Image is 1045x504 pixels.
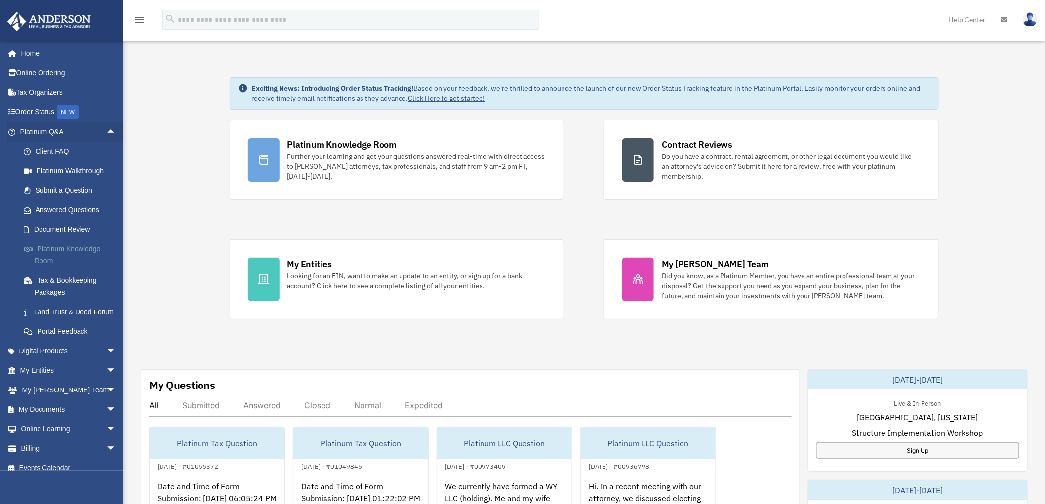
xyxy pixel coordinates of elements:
div: Answered [243,400,281,410]
a: Platinum Q&Aarrow_drop_up [7,122,131,142]
a: menu [133,17,145,26]
a: My [PERSON_NAME] Team Did you know, as a Platinum Member, you have an entire professional team at... [604,239,939,319]
a: Order StatusNEW [7,102,131,122]
a: Submit a Question [14,181,131,200]
div: [DATE] - #01056372 [150,461,226,471]
div: [DATE]-[DATE] [808,480,1027,500]
a: Digital Productsarrow_drop_down [7,341,131,361]
span: arrow_drop_down [106,439,126,459]
div: [DATE] - #00973409 [437,461,514,471]
a: Portal Feedback [14,322,131,342]
a: Home [7,43,126,63]
span: arrow_drop_down [106,400,126,420]
a: Online Learningarrow_drop_down [7,419,131,439]
a: Billingarrow_drop_down [7,439,131,459]
a: My Entitiesarrow_drop_down [7,361,131,381]
a: Sign Up [816,442,1019,459]
a: Tax Organizers [7,82,131,102]
div: All [149,400,159,410]
div: Looking for an EIN, want to make an update to an entity, or sign up for a bank account? Click her... [287,271,546,291]
a: Client FAQ [14,142,131,161]
strong: Exciting News: Introducing Order Status Tracking! [252,84,414,93]
div: Platinum Tax Question [150,427,284,459]
span: Structure Implementation Workshop [852,427,983,439]
div: Live & In-Person [886,397,949,408]
div: NEW [57,105,79,119]
span: arrow_drop_down [106,341,126,361]
a: Tax & Bookkeeping Packages [14,271,131,302]
div: [DATE]-[DATE] [808,370,1027,389]
div: Do you have a contract, rental agreement, or other legal document you would like an attorney's ad... [662,152,921,181]
a: Platinum Knowledge Room Further your learning and get your questions answered real-time with dire... [230,120,564,200]
img: Anderson Advisors Platinum Portal [4,12,94,31]
span: arrow_drop_down [106,419,126,439]
div: Did you know, as a Platinum Member, you have an entire professional team at your disposal? Get th... [662,271,921,301]
span: arrow_drop_up [106,122,126,142]
div: Further your learning and get your questions answered real-time with direct access to [PERSON_NAM... [287,152,546,181]
div: [DATE] - #00936798 [581,461,657,471]
a: Online Ordering [7,63,131,83]
div: Platinum Tax Question [293,427,428,459]
div: Platinum Knowledge Room [287,138,397,151]
span: [GEOGRAPHIC_DATA], [US_STATE] [857,411,978,423]
a: My Entities Looking for an EIN, want to make an update to an entity, or sign up for a bank accoun... [230,239,564,319]
a: My [PERSON_NAME] Teamarrow_drop_down [7,380,131,400]
div: [DATE] - #01049845 [293,461,370,471]
span: arrow_drop_down [106,380,126,400]
div: Platinum LLC Question [581,427,716,459]
a: Click Here to get started! [408,94,485,103]
div: My [PERSON_NAME] Team [662,258,769,270]
a: Land Trust & Deed Forum [14,302,131,322]
i: menu [133,14,145,26]
a: My Documentsarrow_drop_down [7,400,131,420]
div: Normal [354,400,381,410]
a: Events Calendar [7,458,131,478]
a: Platinum Knowledge Room [14,239,131,271]
a: Answered Questions [14,200,131,220]
div: Based on your feedback, we're thrilled to announce the launch of our new Order Status Tracking fe... [252,83,931,103]
span: arrow_drop_down [106,361,126,381]
div: Platinum LLC Question [437,427,572,459]
img: User Pic [1023,12,1038,27]
div: Closed [304,400,330,410]
a: Document Review [14,220,131,239]
div: My Entities [287,258,332,270]
div: Submitted [182,400,220,410]
a: Platinum Walkthrough [14,161,131,181]
div: Contract Reviews [662,138,732,151]
a: Contract Reviews Do you have a contract, rental agreement, or other legal document you would like... [604,120,939,200]
div: My Questions [149,378,215,392]
div: Expedited [405,400,442,410]
i: search [165,13,176,24]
